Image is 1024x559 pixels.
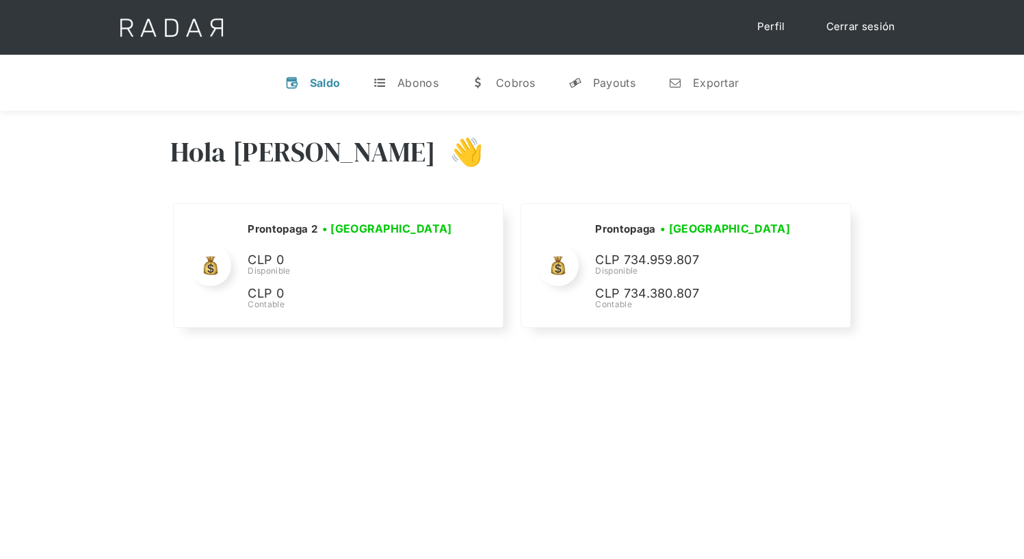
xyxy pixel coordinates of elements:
h3: • [GEOGRAPHIC_DATA] [322,220,452,237]
div: Disponible [595,265,800,277]
a: Perfil [744,14,799,40]
p: CLP 734.380.807 [595,284,800,304]
div: Contable [248,298,456,311]
div: y [568,76,582,90]
div: v [285,76,299,90]
div: Saldo [310,76,341,90]
div: Exportar [693,76,739,90]
p: CLP 0 [248,284,453,304]
p: CLP 0 [248,250,453,270]
div: Cobros [496,76,536,90]
p: CLP 734.959.807 [595,250,800,270]
div: w [471,76,485,90]
h3: Hola [PERSON_NAME] [170,135,436,169]
h3: 👋 [436,135,484,169]
div: Disponible [248,265,456,277]
div: Payouts [593,76,635,90]
div: n [668,76,682,90]
div: Contable [595,298,800,311]
h2: Prontopaga [595,222,655,236]
a: Cerrar sesión [813,14,909,40]
h3: • [GEOGRAPHIC_DATA] [660,220,790,237]
div: t [373,76,386,90]
h2: Prontopaga 2 [248,222,317,236]
div: Abonos [397,76,438,90]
